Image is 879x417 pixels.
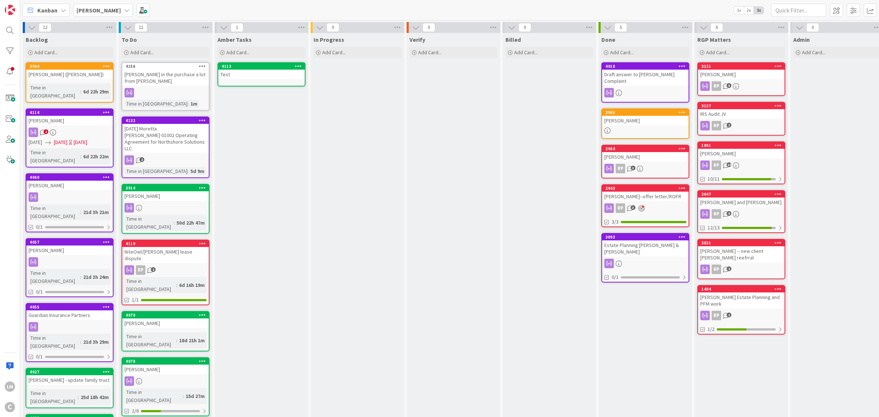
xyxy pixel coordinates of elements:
span: 2x [744,7,754,14]
div: 3914[PERSON_NAME] [122,185,209,201]
span: 3 [631,166,635,170]
div: 1m [189,100,199,108]
div: [PERSON_NAME] [26,116,113,125]
a: 3131[PERSON_NAME]RP [697,62,785,96]
span: Add Card... [802,49,826,56]
div: Time in [GEOGRAPHIC_DATA] [125,388,183,404]
div: RP [712,160,721,170]
div: 4114 [30,110,113,115]
span: Billed [505,36,521,43]
div: 3893 [605,235,689,240]
div: LM [5,381,15,392]
div: 4070[PERSON_NAME] [122,312,209,328]
div: [PERSON_NAME] [122,365,209,374]
div: 3965 [605,110,689,115]
span: 3x [754,7,764,14]
div: 4027 [30,369,113,374]
div: 3893 [602,234,689,240]
div: 4027[PERSON_NAME] - update family trust [26,369,113,385]
div: 4132 [126,118,209,123]
div: 4132 [122,117,209,124]
div: Time in [GEOGRAPHIC_DATA] [125,332,176,348]
div: RP [602,164,689,173]
a: 3914[PERSON_NAME]Time in [GEOGRAPHIC_DATA]:50d 22h 47m [122,184,209,234]
span: Add Card... [226,49,250,56]
span: Add Card... [130,49,154,56]
span: : [80,273,81,281]
div: 1404 [698,286,785,292]
span: Add Card... [514,49,538,56]
div: 2647 [698,191,785,198]
div: 3131[PERSON_NAME] [698,63,785,79]
div: 4156 [126,64,209,69]
span: : [174,219,175,227]
div: RP [602,203,689,213]
span: 0 [519,23,531,32]
div: 3964 [30,64,113,69]
div: RP [698,121,785,130]
span: 3 [631,205,635,210]
div: [PERSON_NAME] [698,70,785,79]
span: 0 [806,23,819,32]
div: 4060 [26,174,113,181]
div: 3137IRS Audit JV [698,103,785,119]
a: 3965[PERSON_NAME] [601,108,689,139]
span: Add Card... [34,49,58,56]
span: Done [601,36,615,43]
div: 21d 3h 24m [81,273,111,281]
span: 12 [39,23,51,32]
a: 4119NiteOwl/[PERSON_NAME] lease disputeRPTime in [GEOGRAPHIC_DATA]:6d 16h 19m1/1 [122,240,209,305]
div: RP [698,265,785,274]
div: 25d 18h 42m [79,393,111,401]
div: 2647 [701,192,785,197]
div: RP [698,81,785,91]
span: 1 [231,23,243,32]
div: 6d 22h 22m [81,152,111,160]
div: 3964[PERSON_NAME] ([PERSON_NAME]) [26,63,113,79]
div: 4156[PERSON_NAME] in the purchase a lot from [PERSON_NAME] [122,63,209,86]
div: 4132[DATE] Moretta.[PERSON_NAME]-01002 Operating Agreement for Northshore Solutions LLC [122,117,209,153]
div: Time in [GEOGRAPHIC_DATA] [125,277,176,293]
span: Verify [409,36,425,43]
div: 4018 [602,63,689,70]
span: : [80,338,81,346]
div: 5d 9m [189,167,206,175]
div: RP [712,265,721,274]
span: : [183,392,184,400]
a: 2647[PERSON_NAME] and [PERSON_NAME]RP12/13 [697,190,785,233]
div: RP [712,209,721,219]
span: 0 [327,23,339,32]
div: [PERSON_NAME] [602,116,689,125]
a: 4156[PERSON_NAME] in the purchase a lot from [PERSON_NAME]Time in [GEOGRAPHIC_DATA]:1m [122,62,209,111]
div: 4119 [122,240,209,247]
b: [PERSON_NAME] [77,7,121,14]
span: 0/1 [36,223,43,231]
div: 4078 [122,358,209,365]
div: 4027 [26,369,113,375]
span: 11 [135,23,147,32]
div: RP [136,265,145,275]
span: 1x [734,7,744,14]
div: Time in [GEOGRAPHIC_DATA] [125,167,188,175]
span: 9 [727,211,731,216]
div: 4113 [218,63,305,70]
a: 3137IRS Audit JVRP [697,102,785,136]
div: [PERSON_NAME] Estate Planning and PFM work [698,292,785,309]
span: 2 [151,267,156,272]
span: 6 [711,23,723,32]
div: 1404[PERSON_NAME] Estate Planning and PFM work [698,286,785,309]
a: 4060[PERSON_NAME]Time in [GEOGRAPHIC_DATA]:21d 3h 21m0/1 [26,173,114,232]
div: 18d 21h 1m [177,336,207,344]
a: 3964[PERSON_NAME] ([PERSON_NAME])Time in [GEOGRAPHIC_DATA]:6d 22h 29m [26,62,114,103]
div: Time in [GEOGRAPHIC_DATA] [29,148,80,165]
span: 0 [423,23,435,32]
div: C [5,402,15,412]
div: RP [616,203,625,213]
div: 50d 22h 47m [175,219,207,227]
span: : [80,88,81,96]
img: Visit kanbanzone.com [5,5,15,15]
div: [PERSON_NAME] - update family trust [26,375,113,385]
div: IRS Audit JV [698,109,785,119]
div: 2984[PERSON_NAME] [602,145,689,162]
div: [PERSON_NAME] -- new client [PERSON_NAME] reefrral [698,246,785,262]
